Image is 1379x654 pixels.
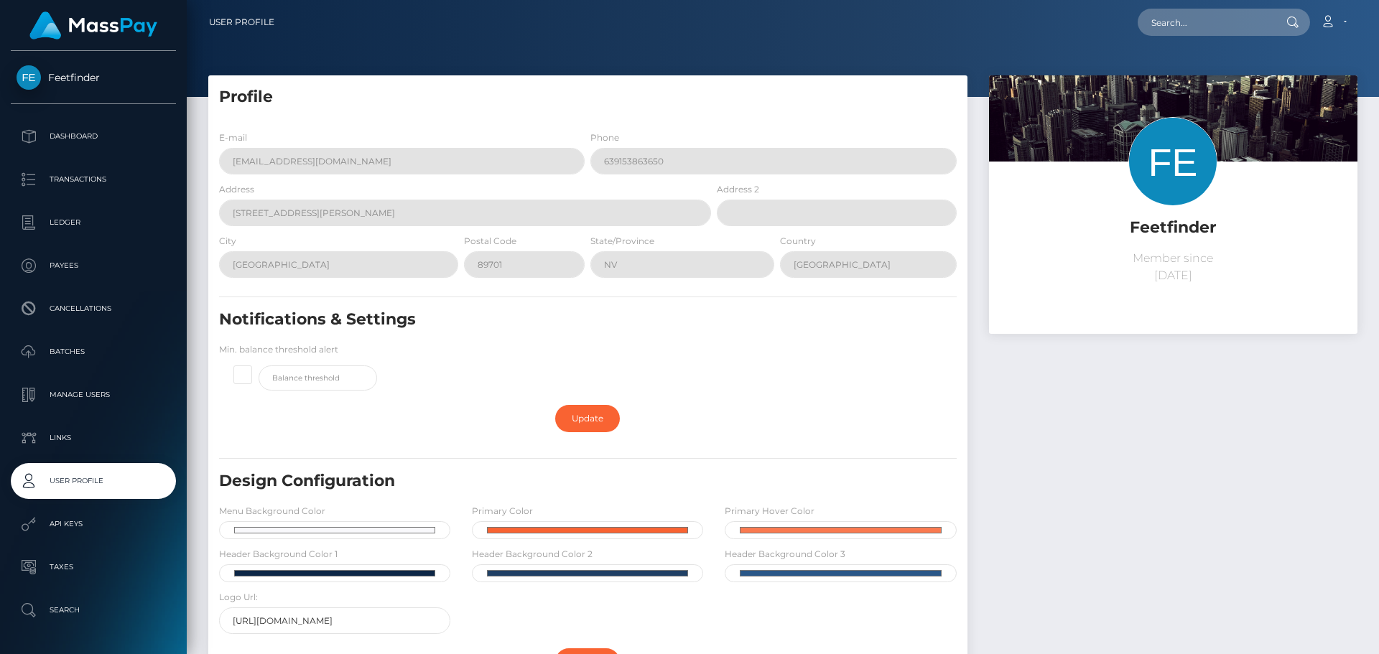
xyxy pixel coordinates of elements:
label: Header Background Color 1 [219,548,338,561]
label: Menu Background Color [219,505,325,518]
label: Country [780,235,816,248]
label: Header Background Color 2 [472,548,593,561]
label: Address 2 [717,183,759,196]
label: Primary Color [472,505,533,518]
p: Cancellations [17,298,170,319]
a: Manage Users [11,377,176,413]
p: API Keys [17,513,170,535]
h5: Notifications & Settings [219,309,838,331]
label: Postal Code [464,235,516,248]
a: Ledger [11,205,176,240]
a: Taxes [11,549,176,585]
a: Links [11,420,176,456]
label: Logo Url: [219,591,258,604]
h5: Design Configuration [219,470,838,492]
a: Payees [11,248,176,284]
p: Batches [17,341,170,363]
a: User Profile [11,463,176,499]
a: Dashboard [11,118,176,154]
label: Min. balance threshold alert [219,343,338,356]
label: Address [219,183,254,196]
p: Payees [17,255,170,276]
p: Member since [DATE] [1000,250,1347,284]
span: Feetfinder [11,71,176,84]
input: Search... [1138,9,1273,36]
a: Cancellations [11,291,176,327]
p: Dashboard [17,126,170,147]
p: Taxes [17,556,170,578]
p: User Profile [17,470,170,492]
label: State/Province [590,235,654,248]
img: Feetfinder [17,65,41,90]
a: User Profile [209,7,274,37]
label: Phone [590,131,619,144]
p: Links [17,427,170,449]
h5: Feetfinder [1000,217,1347,239]
label: E-mail [219,131,247,144]
h5: Profile [219,86,957,108]
img: MassPay Logo [29,11,157,39]
label: Header Background Color 3 [725,548,845,561]
a: API Keys [11,506,176,542]
p: Transactions [17,169,170,190]
a: Search [11,592,176,628]
a: Update [555,405,620,432]
img: ... [989,75,1357,321]
a: Batches [11,334,176,370]
p: Manage Users [17,384,170,406]
label: Primary Hover Color [725,505,814,518]
a: Transactions [11,162,176,197]
p: Ledger [17,212,170,233]
p: Search [17,599,170,621]
label: City [219,235,236,248]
